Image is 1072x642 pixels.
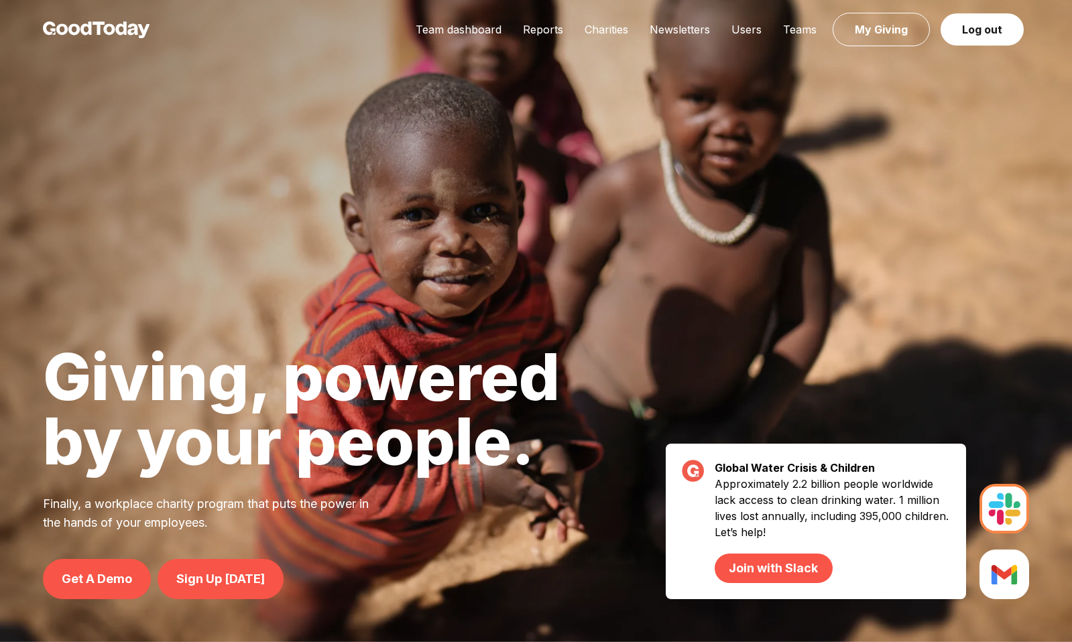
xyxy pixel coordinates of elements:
a: Newsletters [639,23,721,36]
a: Reports [512,23,574,36]
a: Get A Demo [43,559,151,599]
a: Teams [772,23,827,36]
img: Slack [979,550,1029,599]
a: Users [721,23,772,36]
a: Log out [941,13,1024,46]
h1: Giving, powered by your people. [43,344,560,473]
a: Team dashboard [405,23,512,36]
strong: Global Water Crisis & Children [715,461,875,474]
p: Finally, a workplace charity program that puts the power in the hands of your employees. [43,495,386,532]
a: My Giving [833,13,930,46]
a: Join with Slack [715,554,832,583]
img: GoodToday [43,21,150,38]
a: Sign Up [DATE] [158,559,284,599]
a: Charities [574,23,639,36]
p: Approximately 2.2 billion people worldwide lack access to clean drinking water. 1 million lives l... [715,476,950,583]
img: Slack [979,484,1029,533]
